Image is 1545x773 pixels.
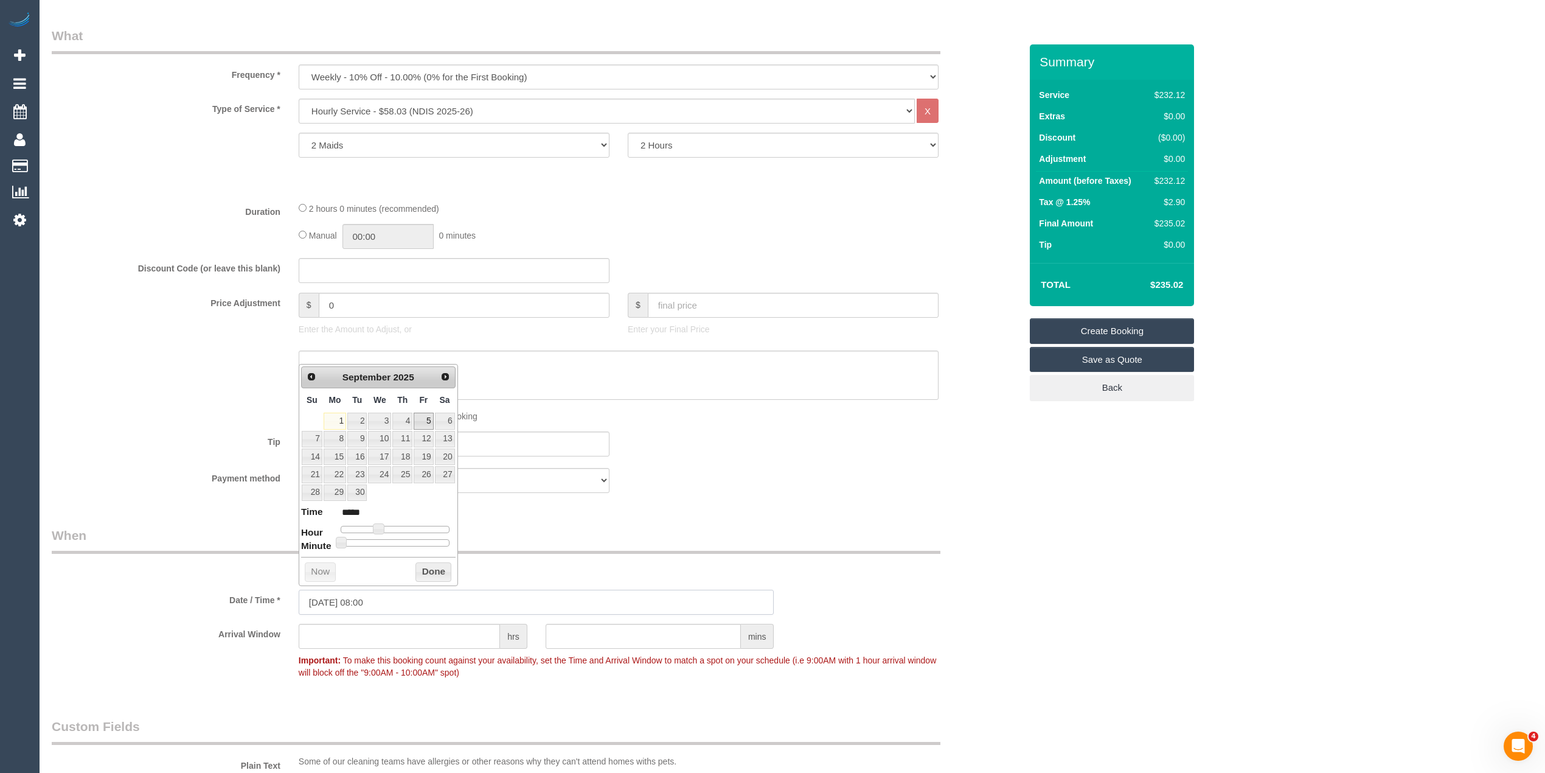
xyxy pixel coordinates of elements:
label: Payment method [43,468,290,484]
p: Enter your Final Price [628,323,939,335]
div: $232.12 [1150,175,1185,187]
a: 5 [414,413,433,429]
a: 4 [392,413,412,429]
div: $235.02 [1150,217,1185,229]
a: 3 [368,413,391,429]
label: Service [1039,89,1069,101]
a: 26 [414,466,433,483]
dt: Minute [301,539,332,554]
strong: Total [1041,279,1071,290]
p: Enter the Amount to Adjust, or [299,323,609,335]
a: 7 [302,431,322,447]
span: Prev [307,372,316,382]
a: 18 [392,449,412,465]
label: Discount [1039,131,1075,144]
span: Friday [419,395,428,405]
dt: Hour [301,526,323,541]
a: Prev [303,368,320,385]
label: Amount (before Taxes) [1039,175,1131,187]
a: 10 [368,431,391,447]
button: Done [415,562,451,582]
label: Arrival Window [43,624,290,640]
a: 15 [324,449,346,465]
h3: Summary [1040,55,1188,69]
span: 0 minutes [439,231,476,240]
p: Some of our cleaning teams have allergies or other reasons why they can't attend homes withs pets. [299,755,939,768]
span: Thursday [397,395,408,405]
label: Discount Code (or leave this blank) [43,258,290,275]
span: Tuesday [352,395,362,405]
label: Price Adjustment [43,293,290,309]
a: Save as Quote [1030,347,1194,373]
dt: Time [301,505,323,520]
span: Sunday [307,395,318,405]
a: 21 [302,466,322,483]
span: 4 [1529,732,1538,741]
a: 13 [435,431,455,447]
a: 29 [324,484,346,501]
span: Saturday [440,395,450,405]
span: mins [741,624,774,649]
span: Manual [309,231,337,240]
div: $232.12 [1150,89,1185,101]
a: 25 [392,466,412,483]
input: final price [648,293,939,318]
a: 27 [435,466,455,483]
div: $0.00 [1150,110,1185,122]
span: Next [440,372,450,382]
legend: What [52,27,940,54]
span: Monday [328,395,341,405]
a: 17 [368,449,391,465]
a: 11 [392,431,412,447]
span: September [342,372,391,382]
label: Tip [43,432,290,448]
label: Duration [43,201,290,218]
h4: $235.02 [1114,280,1183,290]
span: $ [299,293,319,318]
div: ($0.00) [1150,131,1185,144]
label: Tax @ 1.25% [1039,196,1090,208]
a: 9 [347,431,367,447]
a: 8 [324,431,346,447]
label: Tip [1039,239,1052,251]
legend: Custom Fields [52,718,940,745]
a: 16 [347,449,367,465]
label: Date / Time * [43,590,290,606]
a: 1 [324,413,346,429]
a: Next [437,368,454,385]
label: Final Amount [1039,217,1093,229]
label: Type of Service * [43,99,290,115]
span: 2025 [393,372,414,382]
label: Frequency * [43,65,290,81]
span: To make this booking count against your availability, set the Time and Arrival Window to match a ... [299,656,936,677]
a: 28 [302,484,322,501]
span: hrs [500,624,527,649]
a: Back [1030,375,1194,400]
a: 2 [347,413,367,429]
button: Now [305,562,336,582]
label: Plain Text [43,755,290,772]
div: $2.90 [1150,196,1185,208]
a: 23 [347,466,367,483]
iframe: Intercom live chat [1504,732,1533,761]
a: 22 [324,466,346,483]
a: 24 [368,466,391,483]
div: $0.00 [1150,239,1185,251]
legend: When [52,526,940,554]
a: 20 [435,449,455,465]
span: $ [628,293,648,318]
label: Adjustment [1039,153,1086,165]
a: 30 [347,484,367,501]
span: 2 hours 0 minutes (recommended) [309,204,439,214]
label: Extras [1039,110,1065,122]
img: Automaid Logo [7,12,32,29]
strong: Important: [299,656,341,665]
span: Wednesday [373,395,386,405]
a: Create Booking [1030,318,1194,344]
div: $0.00 [1150,153,1185,165]
a: 14 [302,449,322,465]
a: 6 [435,413,455,429]
a: 12 [414,431,433,447]
input: DD/MM/YYYY HH:MM [299,590,774,615]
